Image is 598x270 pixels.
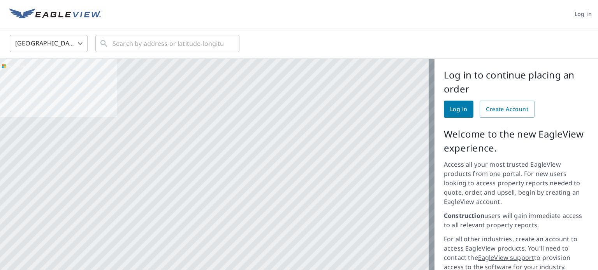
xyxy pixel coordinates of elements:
a: Create Account [480,101,535,118]
span: Create Account [486,105,528,114]
img: EV Logo [9,9,101,20]
strong: Construction [444,211,484,220]
p: Access all your most trusted EagleView products from one portal. For new users looking to access ... [444,160,589,206]
p: Log in to continue placing an order [444,68,589,96]
p: users will gain immediate access to all relevant property reports. [444,211,589,230]
div: [GEOGRAPHIC_DATA] [10,33,88,54]
p: Welcome to the new EagleView experience. [444,127,589,155]
a: EagleView support [478,253,535,262]
a: Log in [444,101,473,118]
span: Log in [450,105,467,114]
input: Search by address or latitude-longitude [113,33,223,54]
span: Log in [575,9,592,19]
